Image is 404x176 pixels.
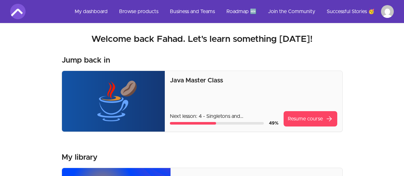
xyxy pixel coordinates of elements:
a: Roadmap 🆕 [221,4,262,19]
img: Profile image for Fahad Alharbi [381,5,394,18]
img: Amigoscode logo [10,4,26,19]
img: Product image for Java Master Class [62,71,165,132]
a: Successful Stories 🥳 [322,4,380,19]
p: Java Master Class [170,76,337,85]
h2: Welcome back Fahad. Let's learn something [DATE]! [10,34,394,45]
div: Course progress [170,122,263,125]
span: arrow_forward [325,115,333,123]
a: Join the Community [263,4,320,19]
a: Browse products [114,4,164,19]
nav: Main [70,4,394,19]
p: Next lesson: 4 - Singletons and @Inject_@Autowire [170,112,278,120]
a: My dashboard [70,4,113,19]
span: 49 % [269,121,278,126]
a: Business and Teams [165,4,220,19]
h3: Jump back in [62,55,110,65]
h3: My library [62,152,97,163]
a: Resume coursearrow_forward [284,111,337,126]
